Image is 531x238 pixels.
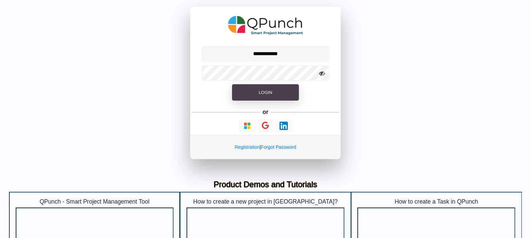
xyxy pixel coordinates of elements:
[259,90,272,95] span: Login
[16,198,174,205] h5: QPunch - Smart Project Management Tool
[190,135,341,159] div: |
[235,144,260,150] a: Registration
[261,144,296,150] a: Forgot Password
[14,180,517,190] h3: Product Demos and Tutorials
[257,119,274,133] button: Continue With Google
[357,198,515,205] h5: How to create a Task in QPunch
[243,122,251,130] img: Loading...
[238,119,256,132] button: Continue With Microsoft Azure
[232,84,299,101] button: Login
[280,122,288,130] img: Loading...
[187,198,344,205] h5: How to create a new project in [GEOGRAPHIC_DATA]?
[275,119,293,132] button: Continue With LinkedIn
[261,107,270,117] h5: or
[228,13,303,37] img: QPunch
